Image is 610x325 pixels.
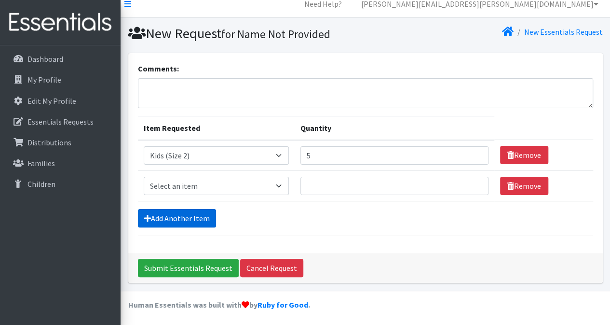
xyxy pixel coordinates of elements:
[4,6,117,39] img: HumanEssentials
[4,70,117,89] a: My Profile
[221,27,330,41] small: for Name Not Provided
[27,179,55,189] p: Children
[27,75,61,85] p: My Profile
[27,54,63,64] p: Dashboard
[4,154,117,173] a: Families
[138,63,179,74] label: Comments:
[4,49,117,69] a: Dashboard
[4,133,117,152] a: Distributions
[138,209,216,227] a: Add Another Item
[128,25,362,42] h1: New Request
[240,259,303,277] a: Cancel Request
[128,300,310,310] strong: Human Essentials was built with by .
[138,116,295,140] th: Item Requested
[4,174,117,194] a: Children
[295,116,494,140] th: Quantity
[258,300,308,310] a: Ruby for Good
[500,177,548,195] a: Remove
[4,112,117,131] a: Essentials Requests
[500,146,548,164] a: Remove
[138,259,239,277] input: Submit Essentials Request
[4,91,117,111] a: Edit My Profile
[27,117,94,127] p: Essentials Requests
[27,96,76,106] p: Edit My Profile
[27,138,71,147] p: Distributions
[524,27,603,37] a: New Essentials Request
[27,158,55,168] p: Families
